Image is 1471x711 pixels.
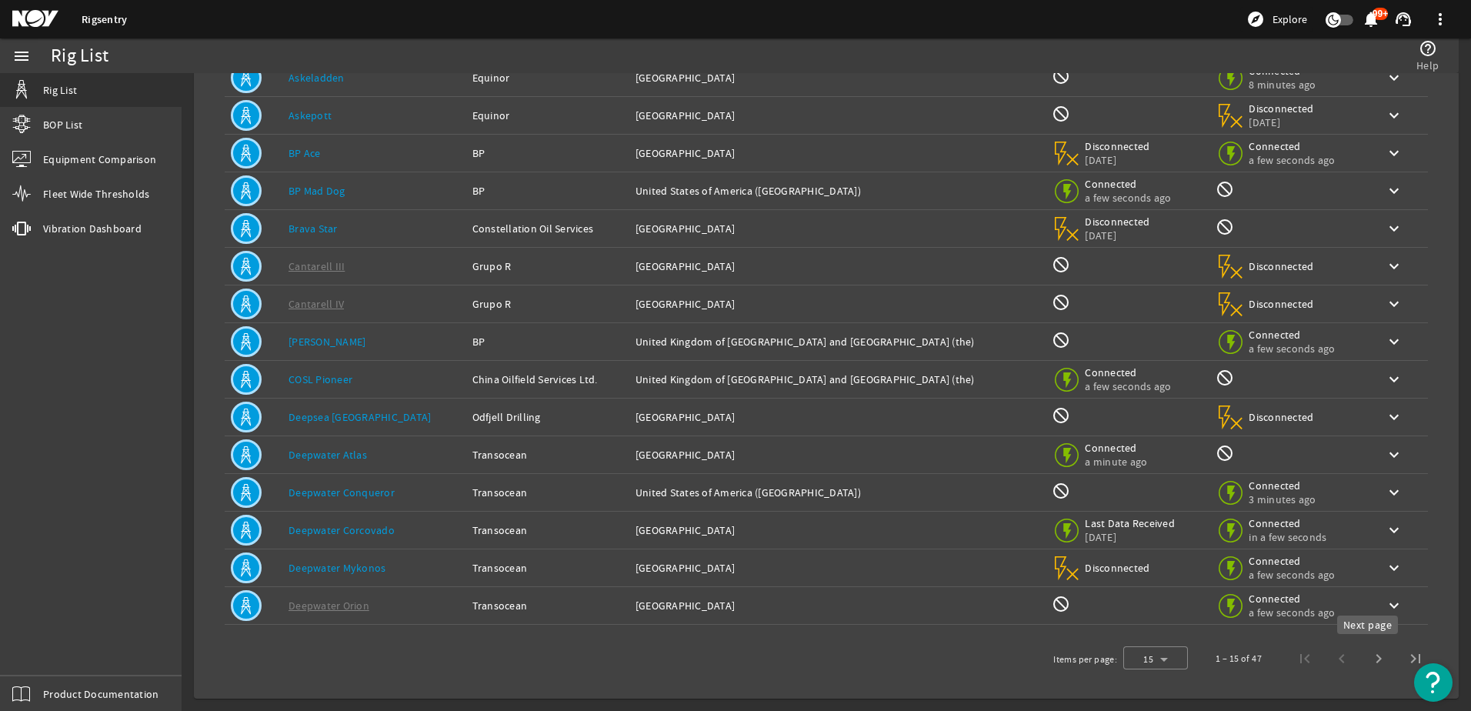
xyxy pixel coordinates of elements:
span: Disconnected [1085,561,1150,575]
div: [GEOGRAPHIC_DATA] [635,296,1040,312]
span: Connected [1249,328,1335,342]
div: BP [472,145,623,161]
mat-icon: BOP Monitoring not available for this rig [1052,67,1070,85]
div: Transocean [472,447,623,462]
span: Disconnected [1249,102,1314,115]
mat-icon: Rig Monitoring not available for this rig [1216,218,1234,236]
mat-icon: keyboard_arrow_down [1385,257,1403,275]
span: [DATE] [1249,115,1314,129]
div: [GEOGRAPHIC_DATA] [635,259,1040,274]
span: a minute ago [1085,455,1150,469]
mat-icon: explore [1246,10,1265,28]
div: Transocean [472,522,623,538]
mat-icon: keyboard_arrow_down [1385,182,1403,200]
div: [GEOGRAPHIC_DATA] [635,221,1040,236]
div: Rig List [51,48,108,64]
span: a few seconds ago [1249,606,1335,619]
mat-icon: help_outline [1419,39,1437,58]
mat-icon: keyboard_arrow_down [1385,408,1403,426]
a: Deepwater Mykonos [289,561,385,575]
mat-icon: vibration [12,219,31,238]
div: United States of America ([GEOGRAPHIC_DATA]) [635,183,1040,199]
mat-icon: Rig Monitoring not available for this rig [1216,444,1234,462]
mat-icon: BOP Monitoring not available for this rig [1052,255,1070,274]
button: Next page [1360,640,1397,677]
a: Rigsentry [82,12,127,27]
span: Disconnected [1249,297,1314,311]
a: COSL Pioneer [289,372,352,386]
div: China Oilfield Services Ltd. [472,372,623,387]
span: [DATE] [1085,153,1150,167]
span: a few seconds ago [1249,568,1335,582]
mat-icon: keyboard_arrow_down [1385,446,1403,464]
div: [GEOGRAPHIC_DATA] [635,598,1040,613]
mat-icon: BOP Monitoring not available for this rig [1052,406,1070,425]
span: Connected [1085,177,1171,191]
mat-icon: keyboard_arrow_down [1385,596,1403,615]
div: Constellation Oil Services [472,221,623,236]
a: Deepwater Atlas [289,448,367,462]
a: Brava Star [289,222,338,235]
span: BOP List [43,117,82,132]
span: [DATE] [1085,229,1150,242]
mat-icon: keyboard_arrow_down [1385,483,1403,502]
mat-icon: keyboard_arrow_down [1385,219,1403,238]
mat-icon: keyboard_arrow_down [1385,106,1403,125]
a: Deepwater Corcovado [289,523,395,537]
span: Vibration Dashboard [43,221,142,236]
span: a few seconds ago [1249,342,1335,355]
mat-icon: keyboard_arrow_down [1385,521,1403,539]
a: BP Mad Dog [289,184,345,198]
mat-icon: keyboard_arrow_down [1385,559,1403,577]
a: BP Ace [289,146,321,160]
mat-icon: Rig Monitoring not available for this rig [1216,369,1234,387]
button: Open Resource Center [1414,663,1453,702]
mat-icon: keyboard_arrow_down [1385,144,1403,162]
a: Cantarell III [289,259,345,273]
span: a few seconds ago [1249,153,1335,167]
div: [GEOGRAPHIC_DATA] [635,447,1040,462]
button: Explore [1240,7,1313,32]
mat-icon: menu [12,47,31,65]
span: Product Documentation [43,686,158,702]
mat-icon: BOP Monitoring not available for this rig [1052,293,1070,312]
div: United Kingdom of [GEOGRAPHIC_DATA] and [GEOGRAPHIC_DATA] (the) [635,372,1040,387]
span: Connected [1249,139,1335,153]
span: Connected [1249,479,1316,492]
mat-icon: support_agent [1394,10,1413,28]
span: Explore [1273,12,1307,27]
mat-icon: keyboard_arrow_down [1385,68,1403,87]
button: Last page [1397,640,1434,677]
div: United States of America ([GEOGRAPHIC_DATA]) [635,485,1040,500]
a: Deepsea [GEOGRAPHIC_DATA] [289,410,431,424]
span: Disconnected [1085,139,1150,153]
span: Connected [1249,516,1326,530]
a: Deepwater Conqueror [289,486,395,499]
span: Last Data Received [1085,516,1175,530]
mat-icon: Rig Monitoring not available for this rig [1216,180,1234,199]
span: Fleet Wide Thresholds [43,186,149,202]
div: Grupo R [472,296,623,312]
span: 3 minutes ago [1249,492,1316,506]
div: Transocean [472,598,623,613]
span: 8 minutes ago [1249,78,1316,92]
mat-icon: keyboard_arrow_down [1385,332,1403,351]
div: [GEOGRAPHIC_DATA] [635,560,1040,576]
mat-icon: BOP Monitoring not available for this rig [1052,595,1070,613]
a: [PERSON_NAME] [289,335,365,349]
mat-icon: notifications [1362,10,1380,28]
div: Items per page: [1053,652,1117,667]
span: Equipment Comparison [43,152,156,167]
a: Askeladden [289,71,345,85]
span: in a few seconds [1249,530,1326,544]
span: a few seconds ago [1085,379,1171,393]
span: Disconnected [1085,215,1150,229]
div: BP [472,334,623,349]
span: Connected [1249,554,1335,568]
mat-icon: BOP Monitoring not available for this rig [1052,331,1070,349]
span: Rig List [43,82,77,98]
div: Equinor [472,70,623,85]
span: a few seconds ago [1085,191,1171,205]
div: [GEOGRAPHIC_DATA] [635,70,1040,85]
a: Cantarell IV [289,297,344,311]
